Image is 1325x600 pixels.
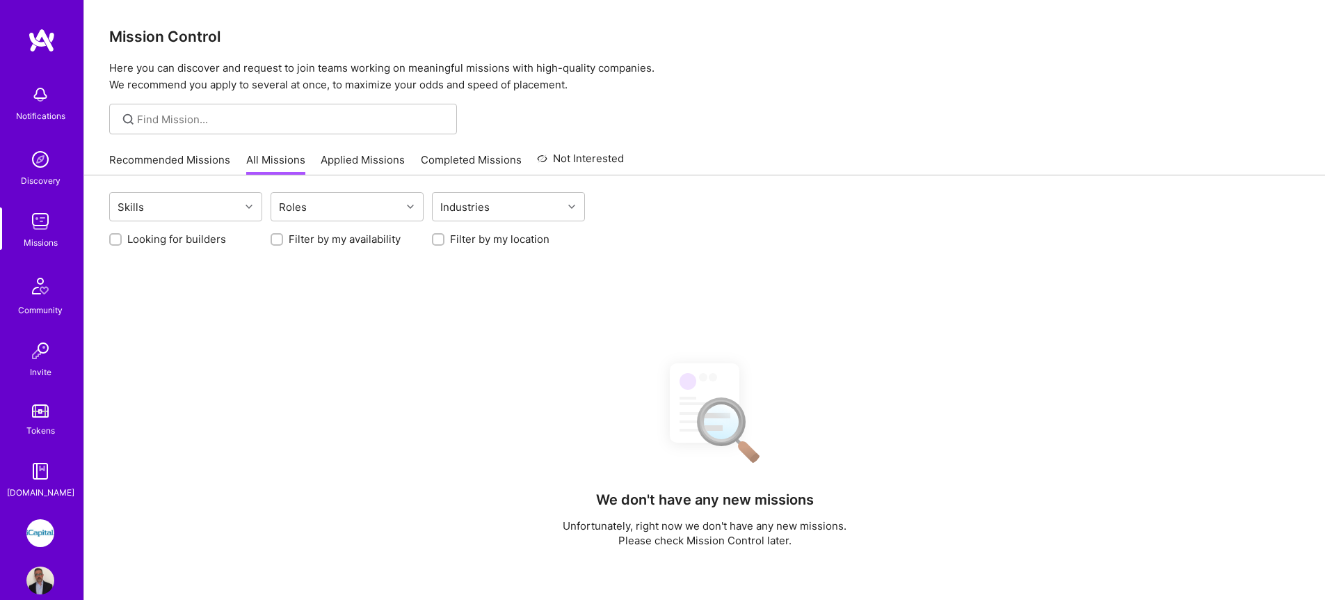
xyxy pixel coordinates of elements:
img: guide book [26,457,54,485]
img: discovery [26,145,54,173]
i: icon Chevron [407,203,414,210]
img: logo [28,28,56,53]
label: Looking for builders [127,232,226,246]
div: Skills [114,197,147,217]
a: Not Interested [537,150,624,175]
input: Find Mission... [137,112,447,127]
div: Industries [437,197,493,217]
h3: Mission Control [109,28,1300,45]
div: Missions [24,235,58,250]
img: iCapital: Building an Alternative Investment Marketplace [26,519,54,547]
a: User Avatar [23,567,58,594]
p: Unfortunately, right now we don't have any new missions. [563,519,846,533]
img: No Results [645,351,764,473]
div: Roles [275,197,310,217]
i: icon Chevron [246,203,252,210]
label: Filter by my availability [289,232,401,246]
div: [DOMAIN_NAME] [7,485,74,500]
img: Invite [26,337,54,365]
a: Completed Missions [421,152,522,175]
div: Discovery [21,173,61,188]
label: Filter by my location [450,232,549,246]
img: tokens [32,404,49,418]
a: Applied Missions [321,152,405,175]
p: Please check Mission Control later. [563,533,846,548]
i: icon SearchGrey [120,111,136,127]
i: icon Chevron [568,203,575,210]
div: Community [18,303,63,317]
div: Tokens [26,423,55,438]
img: User Avatar [26,567,54,594]
img: teamwork [26,207,54,235]
div: Invite [30,365,51,379]
div: Notifications [16,109,65,123]
a: Recommended Missions [109,152,230,175]
img: bell [26,81,54,109]
a: iCapital: Building an Alternative Investment Marketplace [23,519,58,547]
p: Here you can discover and request to join teams working on meaningful missions with high-quality ... [109,60,1300,93]
h4: We don't have any new missions [596,491,814,508]
a: All Missions [246,152,305,175]
img: Community [24,269,57,303]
